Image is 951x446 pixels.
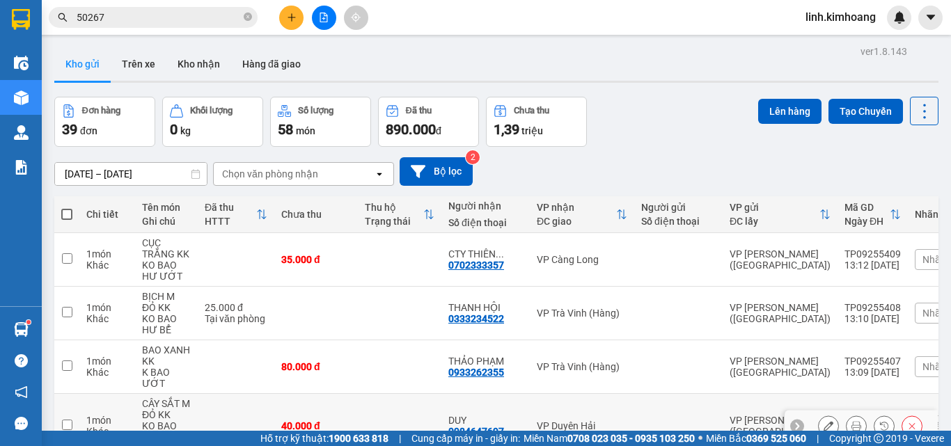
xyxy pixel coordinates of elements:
[142,237,191,260] div: CỤC TRẮNG KK
[706,431,806,446] span: Miền Bắc
[180,125,191,136] span: kg
[26,320,31,324] sup: 1
[494,121,519,138] span: 1,39
[922,308,946,319] span: Nhãn
[86,260,128,271] div: Khác
[486,97,587,147] button: Chưa thu1,39 triệu
[466,150,480,164] sup: 2
[378,97,479,147] button: Đã thu890.000đ
[537,202,616,213] div: VP nhận
[15,354,28,367] span: question-circle
[537,216,616,227] div: ĐC giao
[344,6,368,30] button: aim
[530,196,634,233] th: Toggle SortBy
[925,11,937,24] span: caret-down
[386,121,436,138] span: 890.000
[844,260,901,271] div: 13:12 [DATE]
[260,431,388,446] span: Hỗ trợ kỹ thuật:
[524,431,695,446] span: Miền Nam
[730,202,819,213] div: VP gửi
[521,125,543,136] span: triệu
[86,415,128,426] div: 1 món
[844,302,901,313] div: TP09255408
[641,202,716,213] div: Người gửi
[730,248,831,271] div: VP [PERSON_NAME] ([GEOGRAPHIC_DATA])
[758,99,822,124] button: Lên hàng
[162,97,263,147] button: Khối lượng0kg
[205,216,256,227] div: HTTT
[448,217,523,228] div: Số điện thoại
[730,302,831,324] div: VP [PERSON_NAME] ([GEOGRAPHIC_DATA])
[537,308,627,319] div: VP Trà Vinh (Hàng)
[190,106,233,116] div: Khối lượng
[567,433,695,444] strong: 0708 023 035 - 0935 103 250
[399,431,401,446] span: |
[448,426,504,437] div: 0984647697
[794,8,887,26] span: linh.kimhoang
[514,106,549,116] div: Chưa thu
[205,313,267,324] div: Tại văn phòng
[55,163,207,185] input: Select a date range.
[448,356,523,367] div: THẢO PHẠM
[400,157,473,186] button: Bộ lọc
[86,426,128,437] div: Khác
[15,417,28,430] span: message
[86,248,128,260] div: 1 món
[296,125,315,136] span: món
[817,431,819,446] span: |
[893,11,906,24] img: icon-new-feature
[374,168,385,180] svg: open
[448,415,523,426] div: DUY
[86,209,128,220] div: Chi tiết
[312,6,336,30] button: file-add
[746,433,806,444] strong: 0369 525 060
[111,47,166,81] button: Trên xe
[54,97,155,147] button: Đơn hàng39đơn
[844,248,901,260] div: TP09255409
[279,6,304,30] button: plus
[58,13,68,22] span: search
[537,361,627,372] div: VP Trà Vinh (Hàng)
[448,302,523,313] div: THANH HỘI
[838,196,908,233] th: Toggle SortBy
[14,322,29,337] img: warehouse-icon
[142,260,191,282] div: KO BAO HƯ ƯỚT
[365,216,423,227] div: Trạng thái
[844,367,901,378] div: 13:09 [DATE]
[641,216,716,227] div: Số điện thoại
[222,167,318,181] div: Chọn văn phòng nhận
[270,97,371,147] button: Số lượng58món
[448,248,523,260] div: CTY THIÊN PHÚC
[448,260,504,271] div: 0702333357
[54,47,111,81] button: Kho gửi
[319,13,329,22] span: file-add
[281,420,351,431] div: 40.000 đ
[244,13,252,21] span: close-circle
[142,398,191,420] div: CÂY SẮT M ĐỎ KK
[329,433,388,444] strong: 1900 633 818
[14,90,29,105] img: warehouse-icon
[15,385,28,399] span: notification
[281,361,351,372] div: 80.000 đ
[730,216,819,227] div: ĐC lấy
[82,106,120,116] div: Đơn hàng
[844,356,901,367] div: TP09255407
[205,302,267,313] div: 25.000 đ
[411,431,520,446] span: Cung cấp máy in - giấy in:
[281,254,351,265] div: 35.000 đ
[86,302,128,313] div: 1 món
[537,254,627,265] div: VP Càng Long
[205,202,256,213] div: Đã thu
[142,291,191,313] div: BỊCH M ĐỎ KK
[244,11,252,24] span: close-circle
[12,9,30,30] img: logo-vxr
[77,10,241,25] input: Tìm tên, số ĐT hoặc mã đơn
[287,13,297,22] span: plus
[62,121,77,138] span: 39
[860,44,907,59] div: ver 1.8.143
[844,202,890,213] div: Mã GD
[142,344,191,367] div: BAO XANH KK
[844,313,901,324] div: 13:10 [DATE]
[537,420,627,431] div: VP Duyên Hải
[351,13,361,22] span: aim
